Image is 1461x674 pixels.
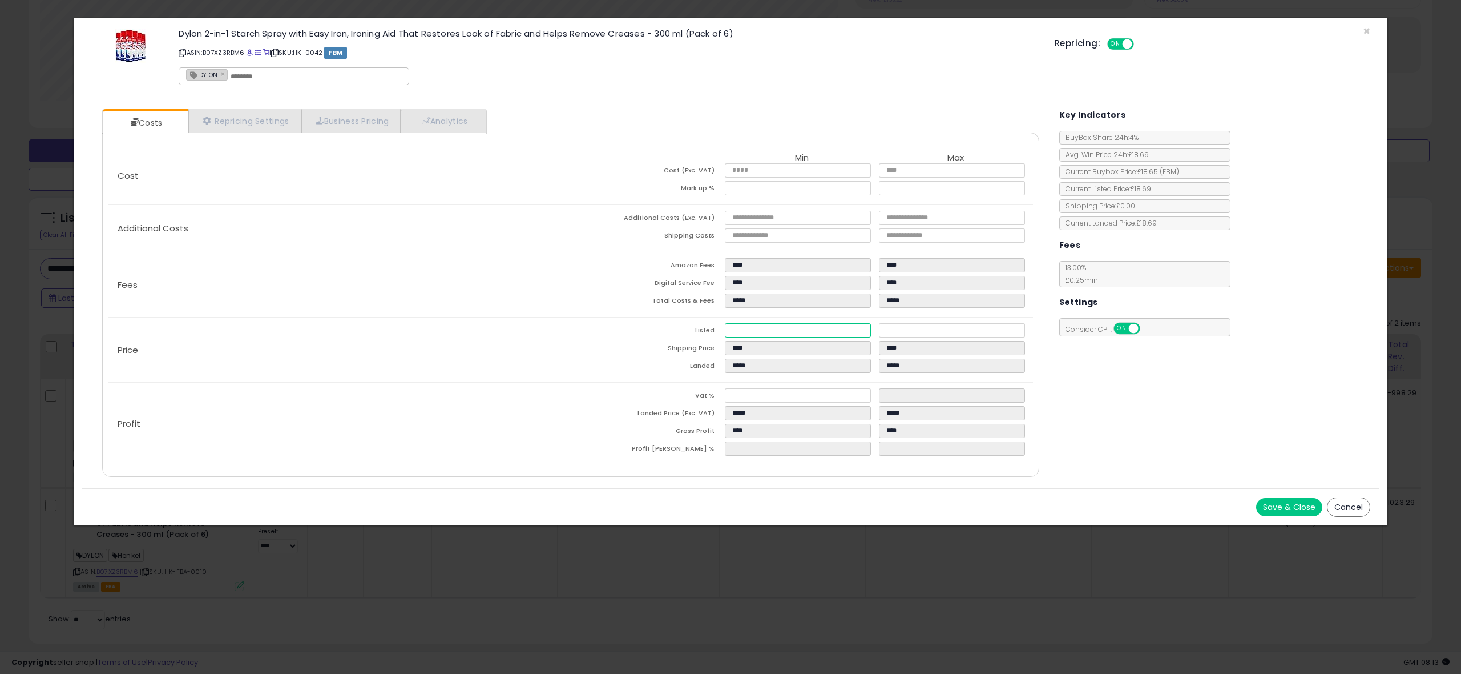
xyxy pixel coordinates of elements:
td: Shipping Costs [571,228,725,246]
a: Costs [103,111,187,134]
a: Your listing only [263,48,269,57]
h5: Fees [1059,238,1081,252]
span: 13.00 % [1060,263,1098,285]
td: Shipping Price [571,341,725,359]
td: Landed [571,359,725,376]
a: All offer listings [255,48,261,57]
h3: Dylon 2-in-1 Starch Spray with Easy Iron, Ironing Aid That Restores Look of Fabric and Helps Remo... [179,29,1038,38]
td: Profit [PERSON_NAME] % [571,442,725,459]
span: Consider CPT: [1060,324,1155,334]
th: Max [879,153,1033,163]
span: Current Landed Price: £18.69 [1060,218,1157,228]
span: ON [1115,324,1129,334]
h5: Repricing: [1055,39,1100,48]
td: Listed [571,323,725,341]
a: Repricing Settings [188,109,301,133]
span: ( FBM ) [1160,167,1179,176]
a: × [220,69,227,79]
button: Cancel [1327,498,1370,517]
td: Cost (Exc. VAT) [571,163,725,181]
td: Total Costs & Fees [571,294,725,311]
span: FBM [324,47,347,59]
a: Business Pricing [301,109,401,133]
h5: Key Indicators [1059,108,1126,122]
a: BuyBox page [247,48,253,57]
th: Min [725,153,879,163]
td: Amazon Fees [571,258,725,276]
p: Additional Costs [108,224,571,233]
p: Cost [108,171,571,180]
p: Profit [108,419,571,428]
span: BuyBox Share 24h: 4% [1060,133,1139,142]
span: ON [1108,39,1123,49]
span: £0.25 min [1060,275,1098,285]
a: Analytics [401,109,485,133]
img: 51ovphOamtL._SL60_.jpg [115,29,146,63]
td: Landed Price (Exc. VAT) [571,406,725,424]
span: Shipping Price: £0.00 [1060,201,1135,211]
td: Mark up % [571,181,725,199]
span: OFF [1132,39,1151,49]
p: Price [108,346,571,355]
td: Gross Profit [571,424,725,442]
span: Current Buybox Price: [1060,167,1179,176]
span: £18.65 [1137,167,1179,176]
p: Fees [108,280,571,290]
td: Vat % [571,388,725,406]
button: Save & Close [1256,498,1322,516]
h5: Settings [1059,295,1098,310]
span: Avg. Win Price 24h: £18.69 [1060,150,1149,159]
p: ASIN: B07XZ3RBM6 | SKU: HK-0042 [179,43,1038,62]
span: × [1363,23,1370,39]
span: DYLON [187,70,217,79]
span: Current Listed Price: £18.69 [1060,184,1151,194]
span: OFF [1138,324,1156,334]
td: Digital Service Fee [571,276,725,294]
td: Additional Costs (Exc. VAT) [571,211,725,228]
